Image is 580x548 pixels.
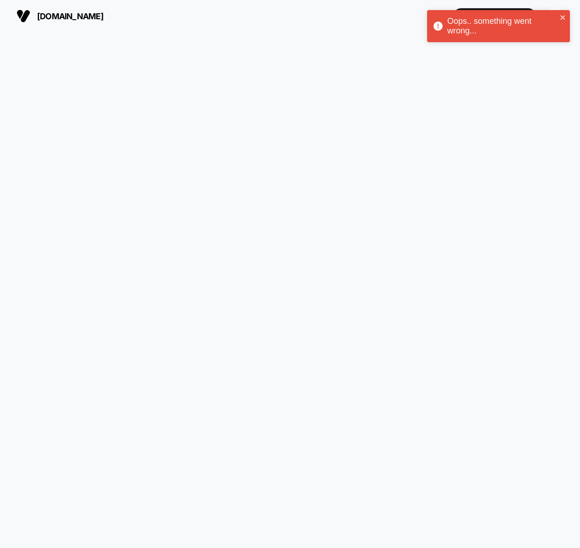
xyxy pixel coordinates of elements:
[447,16,557,36] div: Oops.. something went wrong...
[14,9,106,23] button: [DOMAIN_NAME]
[546,7,564,25] div: CH
[37,11,103,21] span: [DOMAIN_NAME]
[560,14,566,22] button: close
[16,9,30,23] img: Visually logo
[543,7,566,26] button: CH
